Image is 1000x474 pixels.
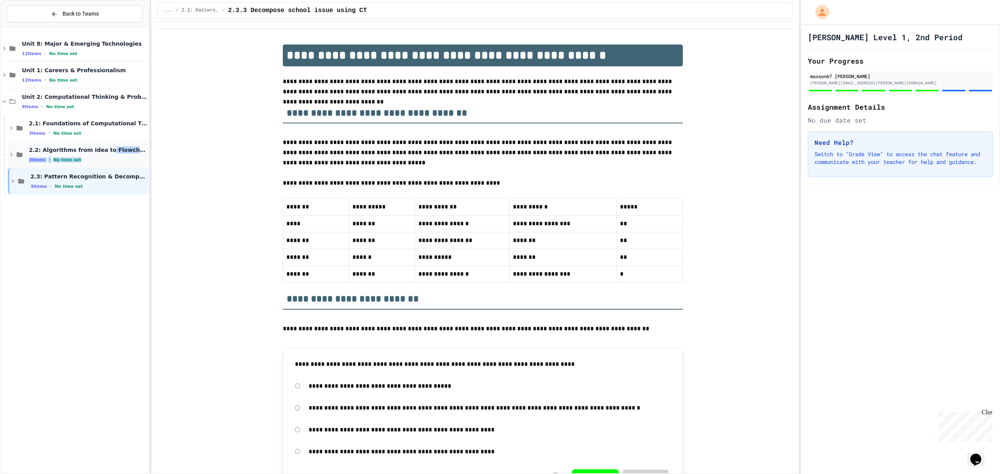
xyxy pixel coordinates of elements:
[45,50,46,57] span: •
[48,157,50,163] span: •
[7,5,143,22] button: Back to Teams
[935,409,992,442] iframe: chat widget
[228,6,367,15] span: 2.3.3 Decompose school issue using CT
[48,130,50,136] span: •
[175,7,178,14] span: /
[808,55,993,66] h2: Your Progress
[222,7,225,14] span: /
[810,73,991,80] div: maxson67 [PERSON_NAME]
[967,443,992,466] iframe: chat widget
[808,102,993,112] h2: Assignment Details
[22,93,147,100] span: Unit 2: Computational Thinking & Problem-Solving
[49,51,77,56] span: No time set
[29,131,45,136] span: 3 items
[46,104,74,109] span: No time set
[810,80,991,86] div: [PERSON_NAME][EMAIL_ADDRESS][PERSON_NAME][DOMAIN_NAME]
[22,40,147,47] span: Unit 8: Major & Emerging Technologies
[30,173,147,180] span: 2.3: Pattern Recognition & Decomposition
[29,120,147,127] span: 2.1: Foundations of Computational Thinking
[3,3,54,50] div: Chat with us now!Close
[62,10,99,18] span: Back to Teams
[808,116,993,125] div: No due date set
[814,150,986,166] p: Switch to "Grade View" to access the chat feature and communicate with your teacher for help and ...
[814,138,986,147] h3: Need Help?
[164,7,173,14] span: ...
[49,78,77,83] span: No time set
[55,184,83,189] span: No time set
[53,157,81,162] span: No time set
[29,146,147,153] span: 2.2: Algorithms from Idea to Flowchart
[22,67,147,74] span: Unit 1: Careers & Professionalism
[22,51,41,56] span: 12 items
[41,103,43,110] span: •
[29,157,45,162] span: 3 items
[50,183,52,189] span: •
[808,32,962,43] h1: [PERSON_NAME] Level 1, 2nd Period
[30,184,47,189] span: 3 items
[53,131,81,136] span: No time set
[45,77,46,83] span: •
[22,78,41,83] span: 12 items
[182,7,219,14] span: 2.3: Pattern Recognition & Decomposition
[807,3,831,21] div: My Account
[22,104,38,109] span: 9 items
